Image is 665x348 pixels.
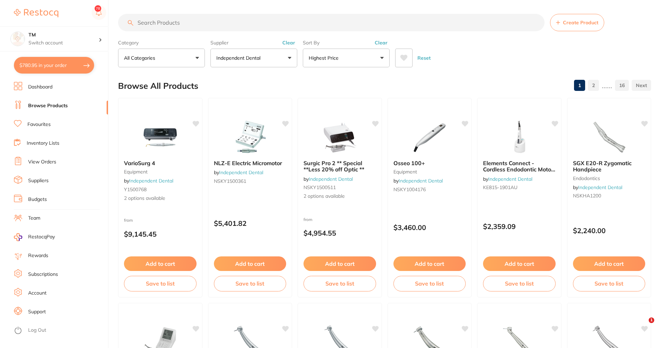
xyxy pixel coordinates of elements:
[483,160,555,179] span: Elements Connect - Cordless Endodontic Motor **NEW**
[393,178,443,184] span: by
[28,177,49,184] a: Suppliers
[573,193,601,199] span: NSKHA1200
[28,196,47,203] a: Budgets
[304,176,353,182] span: by
[573,227,646,235] p: $2,240.00
[124,178,173,184] span: by
[634,317,651,334] iframe: Intercom live chat
[573,256,646,271] button: Add to cart
[124,54,158,61] p: All Categories
[573,176,646,181] small: endodontics
[573,160,646,173] b: SGX E20-R Zygomatic Handpiece
[28,40,99,46] p: Switch account
[415,49,433,67] button: Reset
[483,160,556,173] b: Elements Connect - Cordless Endodontic Motor **NEW**
[309,54,341,61] p: Highest Price
[28,84,52,91] a: Dashboard
[393,186,426,193] span: NSKY1004176
[573,276,646,291] button: Save to list
[563,20,598,25] span: Create Product
[574,78,585,92] a: 1
[210,40,297,46] label: Supplier
[303,40,390,46] label: Sort By
[118,49,205,67] button: All Categories
[124,276,197,291] button: Save to list
[129,178,173,184] a: Independent Dental
[393,160,466,166] b: Osseo 100+
[219,169,263,176] a: Independent Dental
[28,215,40,222] a: Team
[124,160,155,167] span: VarioSurg 4
[14,233,55,241] a: RestocqPay
[483,256,556,271] button: Add to cart
[28,102,68,109] a: Browse Products
[28,308,46,315] a: Support
[483,222,556,230] p: $2,359.09
[304,229,376,237] p: $4,954.55
[303,49,390,67] button: Highest Price
[214,169,263,176] span: by
[214,160,286,166] b: NLZ-E Electric Micromotor
[550,14,604,31] button: Create Product
[214,276,286,291] button: Save to list
[14,57,94,74] button: $780.95 in your order
[497,120,542,154] img: Elements Connect - Cordless Endodontic Motor **NEW**
[602,82,612,90] p: ......
[393,223,466,231] p: $3,460.00
[216,54,263,61] p: Independent Dental
[393,160,425,167] span: Osseo 100+
[393,276,466,291] button: Save to list
[14,325,106,336] button: Log Out
[118,40,205,46] label: Category
[28,327,46,334] a: Log Out
[11,32,25,46] img: TM
[124,195,197,202] span: 2 options available
[124,256,197,271] button: Add to cart
[214,256,286,271] button: Add to cart
[28,234,55,240] span: RestocqPay
[124,186,147,193] span: Y1500768
[573,184,622,190] span: by
[118,81,198,91] h2: Browse All Products
[118,14,545,31] input: Search Products
[304,193,376,200] span: 2 options available
[14,9,58,17] img: Restocq Logo
[28,252,48,259] a: Rewards
[124,169,197,175] small: equipment
[227,120,273,154] img: NLZ-E Electric Micromotor
[309,176,353,182] a: Independent Dental
[573,160,632,173] span: SGX E20-R Zygomatic Handpiece
[210,49,297,67] button: Independent Dental
[124,160,197,166] b: VarioSurg 4
[304,160,376,173] b: Surgic Pro 2 ** Special **Less 20% off Optic **
[483,176,532,182] span: by
[304,276,376,291] button: Save to list
[124,230,197,238] p: $9,145.45
[214,178,246,184] span: NSKY1500361
[393,256,466,271] button: Add to cart
[483,276,556,291] button: Save to list
[28,271,58,278] a: Subscriptions
[588,78,599,92] a: 2
[488,176,532,182] a: Independent Dental
[649,317,654,323] span: 1
[124,218,133,223] span: from
[14,233,22,241] img: RestocqPay
[28,159,56,165] a: View Orders
[399,178,443,184] a: Independent Dental
[27,140,59,147] a: Inventory Lists
[304,160,364,173] span: Surgic Pro 2 ** Special **Less 20% off Optic **
[373,40,390,46] button: Clear
[304,217,313,222] span: from
[304,184,336,190] span: NSKY1500511
[28,32,99,39] h4: TM
[317,120,362,154] img: Surgic Pro 2 ** Special **Less 20% off Optic **
[138,120,183,154] img: VarioSurg 4
[615,78,629,92] a: 16
[393,169,466,175] small: equipment
[578,184,622,190] a: Independent Dental
[214,219,286,227] p: $5,401.82
[407,120,452,154] img: Osseo 100+
[280,40,297,46] button: Clear
[587,120,632,154] img: SGX E20-R Zygomatic Handpiece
